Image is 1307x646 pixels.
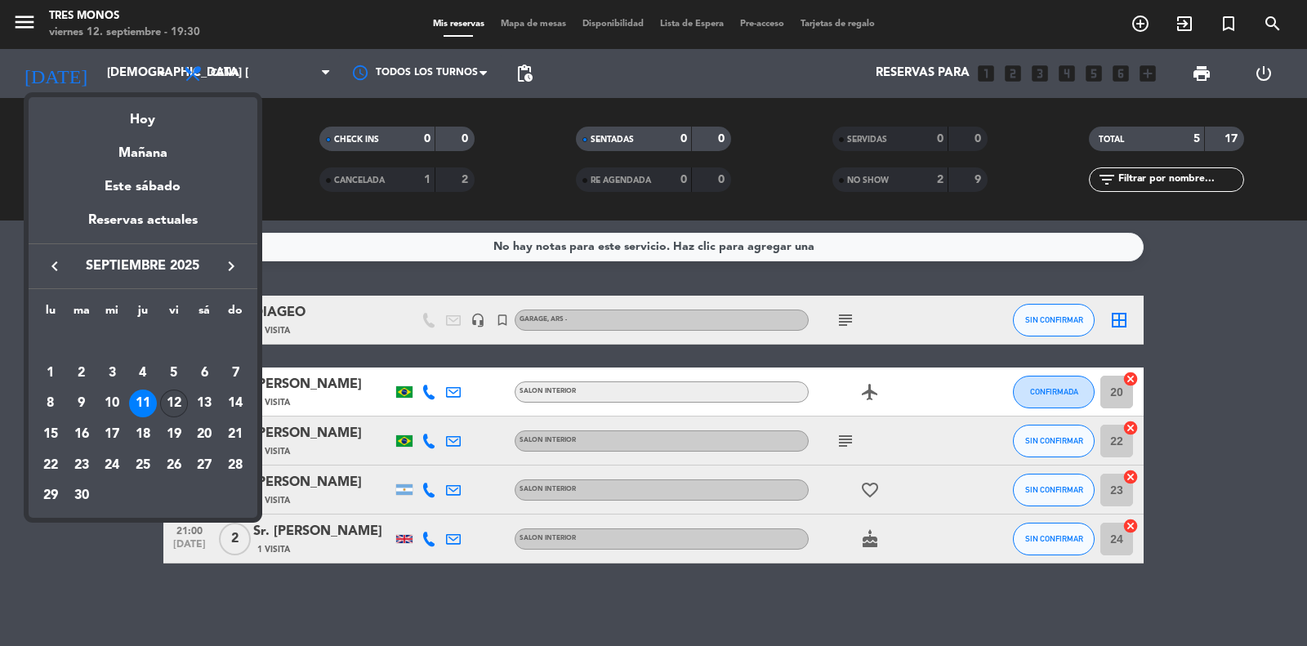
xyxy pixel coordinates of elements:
[68,390,96,417] div: 9
[129,452,157,479] div: 25
[68,421,96,448] div: 16
[98,390,126,417] div: 10
[127,450,158,481] td: 25 de septiembre de 2025
[220,419,251,450] td: 21 de septiembre de 2025
[35,358,66,389] td: 1 de septiembre de 2025
[160,452,188,479] div: 26
[127,389,158,420] td: 11 de septiembre de 2025
[158,301,190,327] th: viernes
[98,452,126,479] div: 24
[68,482,96,510] div: 30
[40,256,69,277] button: keyboard_arrow_left
[160,421,188,448] div: 19
[190,390,218,417] div: 13
[158,450,190,481] td: 26 de septiembre de 2025
[29,97,257,131] div: Hoy
[160,390,188,417] div: 12
[66,450,97,481] td: 23 de septiembre de 2025
[66,301,97,327] th: martes
[158,389,190,420] td: 12 de septiembre de 2025
[69,256,216,277] span: septiembre 2025
[35,450,66,481] td: 22 de septiembre de 2025
[220,450,251,481] td: 28 de septiembre de 2025
[96,301,127,327] th: miércoles
[158,419,190,450] td: 19 de septiembre de 2025
[37,359,65,387] div: 1
[96,389,127,420] td: 10 de septiembre de 2025
[190,450,221,481] td: 27 de septiembre de 2025
[37,421,65,448] div: 15
[96,419,127,450] td: 17 de septiembre de 2025
[190,301,221,327] th: sábado
[35,327,251,358] td: SEP.
[35,389,66,420] td: 8 de septiembre de 2025
[129,421,157,448] div: 18
[190,419,221,450] td: 20 de septiembre de 2025
[190,389,221,420] td: 13 de septiembre de 2025
[29,131,257,164] div: Mañana
[190,358,221,389] td: 6 de septiembre de 2025
[37,452,65,479] div: 22
[221,390,249,417] div: 14
[98,421,126,448] div: 17
[190,359,218,387] div: 6
[127,358,158,389] td: 4 de septiembre de 2025
[35,301,66,327] th: lunes
[220,389,251,420] td: 14 de septiembre de 2025
[96,358,127,389] td: 3 de septiembre de 2025
[35,481,66,512] td: 29 de septiembre de 2025
[158,358,190,389] td: 5 de septiembre de 2025
[37,390,65,417] div: 8
[129,390,157,417] div: 11
[221,256,241,276] i: keyboard_arrow_right
[35,419,66,450] td: 15 de septiembre de 2025
[220,301,251,327] th: domingo
[160,359,188,387] div: 5
[66,419,97,450] td: 16 de septiembre de 2025
[96,450,127,481] td: 24 de septiembre de 2025
[221,359,249,387] div: 7
[220,358,251,389] td: 7 de septiembre de 2025
[66,481,97,512] td: 30 de septiembre de 2025
[66,389,97,420] td: 9 de septiembre de 2025
[221,452,249,479] div: 28
[190,452,218,479] div: 27
[68,452,96,479] div: 23
[190,421,218,448] div: 20
[127,419,158,450] td: 18 de septiembre de 2025
[29,164,257,210] div: Este sábado
[221,421,249,448] div: 21
[127,301,158,327] th: jueves
[45,256,65,276] i: keyboard_arrow_left
[98,359,126,387] div: 3
[216,256,246,277] button: keyboard_arrow_right
[66,358,97,389] td: 2 de septiembre de 2025
[68,359,96,387] div: 2
[29,210,257,243] div: Reservas actuales
[129,359,157,387] div: 4
[37,482,65,510] div: 29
